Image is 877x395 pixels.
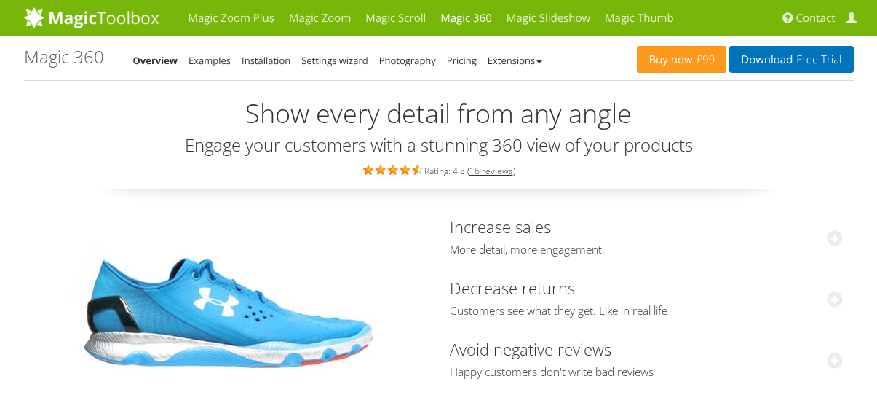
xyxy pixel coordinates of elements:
[450,243,843,257] span: More detail, more engagement.
[488,54,542,67] a: Extensions
[450,338,843,380] a: Avoid negative reviewsHappy customers don't write bad reviews
[24,136,854,155] h3: Engage your customers with a stunning 360 view of your products
[450,365,843,380] span: Happy customers don't write bad reviews
[793,54,841,66] span: Free Trial
[133,54,178,67] a: Overview
[796,11,836,26] span: Contact
[301,54,368,67] a: Settings wizard
[450,216,843,257] a: Increase salesMore detail, more engagement.
[469,165,513,177] a: 16 reviews
[450,277,843,318] a: Decrease returnsCustomers see what they get. Like in real life
[242,54,290,67] a: Installation
[24,162,854,178] div: Rating: 4.8 ( )
[24,7,159,28] img: MagicToolbox.com - Image tools for your website
[24,99,854,128] h2: Show every detail from any angle
[24,47,104,66] h1: Magic 360
[637,46,726,73] a: Buy now£99
[447,54,477,67] a: Pricing
[189,54,231,67] a: Examples
[450,304,843,318] span: Customers see what they get. Like in real life
[729,46,853,73] a: DownloadFree Trial
[379,54,436,67] a: Photography
[693,54,715,66] span: £99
